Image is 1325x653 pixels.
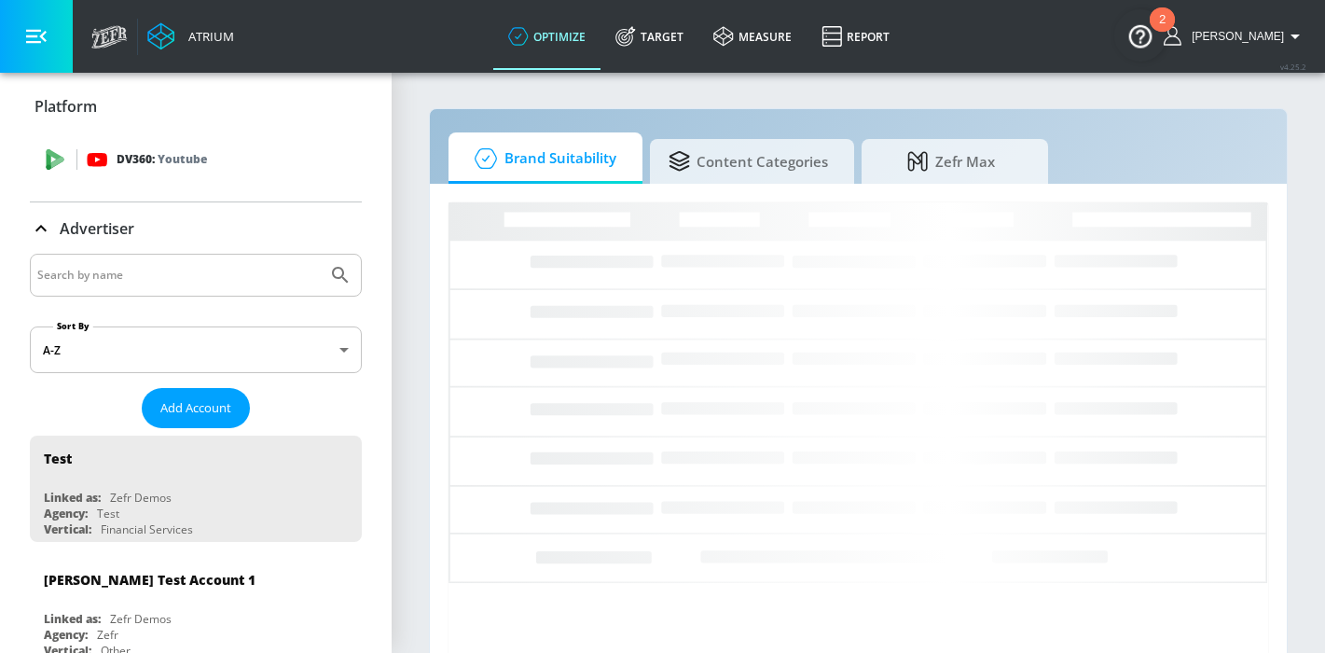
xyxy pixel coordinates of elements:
[698,3,807,70] a: measure
[30,436,362,542] div: TestLinked as:Zefr DemosAgency:TestVertical:Financial Services
[880,139,1022,184] span: Zefr Max
[30,132,362,188] div: DV360: Youtube
[1114,9,1166,62] button: Open Resource Center, 2 new notifications
[807,3,904,70] a: Report
[467,136,616,181] span: Brand Suitability
[1280,62,1306,72] span: v 4.25.2
[117,149,207,170] p: DV360:
[110,490,172,506] div: Zefr Demos
[97,627,118,643] div: Zefr
[30,326,362,373] div: A-Z
[30,80,362,132] div: Platform
[600,3,698,70] a: Target
[60,218,134,239] p: Advertiser
[101,521,193,537] div: Financial Services
[181,28,234,45] div: Atrium
[493,3,600,70] a: optimize
[35,96,97,117] p: Platform
[44,571,255,589] div: [PERSON_NAME] Test Account 1
[110,611,172,627] div: Zefr Demos
[669,139,828,184] span: Content Categories
[37,263,320,287] input: Search by name
[160,397,231,419] span: Add Account
[142,388,250,428] button: Add Account
[44,450,72,467] div: Test
[158,149,207,169] p: Youtube
[53,320,93,332] label: Sort By
[1184,30,1284,43] span: login as: lucy.mchenry@zefr.com
[30,202,362,255] div: Advertiser
[44,521,91,537] div: Vertical:
[1164,25,1306,48] button: [PERSON_NAME]
[44,627,88,643] div: Agency:
[44,490,101,506] div: Linked as:
[97,506,119,521] div: Test
[1159,20,1166,44] div: 2
[44,611,101,627] div: Linked as:
[147,22,234,50] a: Atrium
[44,506,88,521] div: Agency:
